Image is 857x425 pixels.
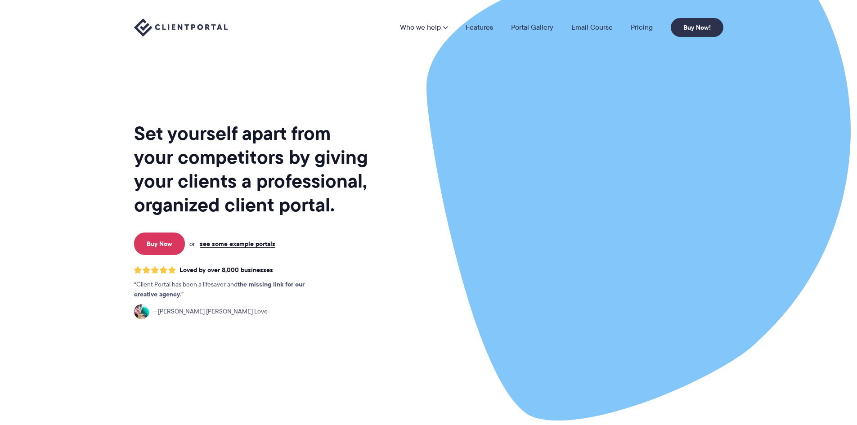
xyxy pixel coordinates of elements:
a: Features [466,24,493,31]
span: or [189,240,195,248]
a: Pricing [631,24,653,31]
a: Portal Gallery [511,24,553,31]
a: Buy Now! [671,18,723,37]
a: see some example portals [200,240,275,248]
a: Buy Now [134,233,185,255]
span: [PERSON_NAME] [PERSON_NAME] Love [153,307,268,317]
strong: the missing link for our creative agency [134,279,305,299]
a: Who we help [400,24,448,31]
p: Client Portal has been a lifesaver and . [134,280,323,300]
span: Loved by over 8,000 businesses [179,266,273,274]
h1: Set yourself apart from your competitors by giving your clients a professional, organized client ... [134,121,370,217]
a: Email Course [571,24,613,31]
